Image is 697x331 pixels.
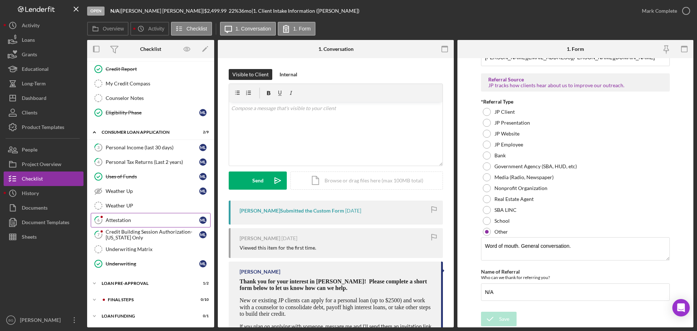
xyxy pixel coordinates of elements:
button: Activity [130,22,169,36]
a: Counselor Notes [91,91,211,105]
div: Loans [22,33,35,49]
label: Name of Referral [481,269,520,275]
button: Internal [276,69,301,80]
div: Underwriting Matrix [106,246,210,252]
label: JP Website [494,131,519,137]
div: Credit Building Session Authorization- [US_STATE] Only [106,229,199,241]
label: JP Presentation [494,120,530,126]
div: Viewed this item for the first time. [240,245,316,251]
a: Underwriting Matrix [91,242,211,257]
label: Nonprofit Organization [494,185,547,191]
div: Personal Tax Returns (Last 2 years) [106,159,199,165]
button: Activity [4,18,83,33]
button: Loans [4,33,83,47]
a: 4Personal Tax Returns (Last 2 years)ML [91,155,211,169]
div: Documents [22,201,48,217]
div: 22 % [229,8,239,14]
button: Overview [87,22,129,36]
div: 1. Conversation [318,46,354,52]
label: Real Estate Agent [494,196,534,202]
div: Product Templates [22,120,64,136]
button: History [4,186,83,201]
div: Attestation [106,217,199,223]
a: Credit Report [91,62,211,76]
label: 1. Conversation [236,26,271,32]
div: [PERSON_NAME] [PERSON_NAME] | [121,8,204,14]
button: Send [229,171,287,190]
button: Visible to Client [229,69,272,80]
div: Document Templates [22,215,69,231]
button: Save [481,312,517,326]
tspan: 4 [97,160,100,164]
div: Grants [22,47,37,64]
div: Referral Source [488,77,663,82]
button: BG[PERSON_NAME] [4,313,83,327]
div: Save [499,312,509,326]
label: JP Employee [494,142,523,148]
div: 1 / 2 [196,281,209,286]
div: | 1. Client Intake Information ([PERSON_NAME]) [252,8,359,14]
button: Long-Term [4,76,83,91]
button: Grants [4,47,83,62]
label: 1. Form [293,26,311,32]
a: Uses of FundsML [91,169,211,184]
div: [PERSON_NAME] Submitted the Custom Form [240,208,344,214]
label: Activity [148,26,164,32]
div: Checklist [140,46,161,52]
div: Send [252,171,264,190]
label: SBA LINC [494,207,517,213]
a: Checklist [4,171,83,186]
div: JP tracks how clients hear about us to improve our outreach. [488,82,663,88]
text: BG [8,318,13,322]
button: People [4,142,83,157]
label: Other [494,229,508,235]
time: 2025-08-25 18:29 [345,208,361,214]
div: M L [199,109,207,116]
button: 1. Conversation [220,22,276,36]
div: Personal Income (last 30 days) [106,145,199,150]
label: Media (Radio, Newspaper) [494,174,554,180]
label: Government Agency (SBA, HUD, etc) [494,164,577,169]
div: Counselor Notes [106,95,210,101]
tspan: 3 [97,145,99,150]
div: 36 mo [239,8,252,14]
div: 0 / 10 [196,298,209,302]
div: *Referral Type [481,99,670,105]
label: Checklist [187,26,207,32]
span: Thank you for your interest in [PERSON_NAME]! Please complete a short form below to let us know h... [240,278,427,291]
button: Checklist [171,22,212,36]
div: Underwriting [106,261,199,267]
b: N/A [110,8,119,14]
label: JP Client [494,109,515,115]
label: Bank [494,153,506,158]
a: 6AttestationML [91,213,211,227]
div: 2 / 9 [196,130,209,134]
div: M L [199,187,207,195]
div: Weather Up [106,188,199,194]
div: M L [199,260,207,267]
div: Educational [22,62,49,78]
div: M L [199,173,207,180]
button: Product Templates [4,120,83,134]
div: Credit Report [106,66,210,72]
div: Open Intercom Messenger [672,299,690,316]
div: Eligibility Phase [106,110,199,116]
div: 0 / 1 [196,314,209,318]
div: Activity [22,18,40,35]
a: Weather UP [91,198,211,213]
div: Who can we thank for referring you? [481,275,670,280]
div: M L [199,144,207,151]
button: Sheets [4,230,83,244]
button: Educational [4,62,83,76]
div: Visible to Client [232,69,269,80]
a: 3Personal Income (last 30 days)ML [91,140,211,155]
button: Clients [4,105,83,120]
